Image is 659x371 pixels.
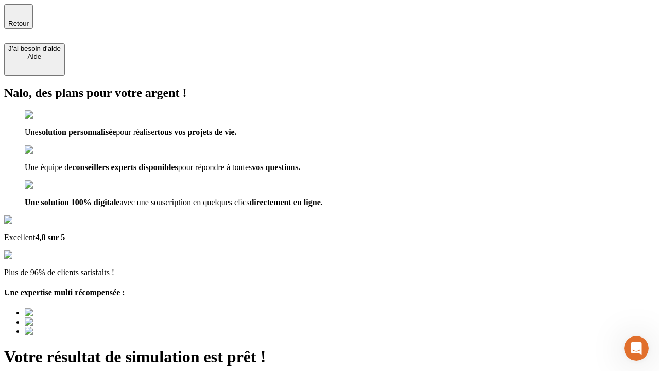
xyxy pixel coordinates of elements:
[25,128,39,137] span: Une
[4,268,655,277] p: Plus de 96% de clients satisfaits !
[116,128,157,137] span: pour réaliser
[4,86,655,100] h2: Nalo, des plans pour votre argent !
[178,163,252,172] span: pour répondre à toutes
[8,45,61,53] div: J’ai besoin d'aide
[72,163,178,172] span: conseillers experts disponibles
[25,327,120,336] img: Best savings advice award
[25,317,120,327] img: Best savings advice award
[25,180,69,190] img: checkmark
[158,128,237,137] span: tous vos projets de vie.
[624,336,649,361] iframe: Intercom live chat
[252,163,300,172] span: vos questions.
[25,163,72,172] span: Une équipe de
[8,20,29,27] span: Retour
[4,4,33,29] button: Retour
[25,308,120,317] img: Best savings advice award
[4,233,35,242] span: Excellent
[35,233,65,242] span: 4,8 sur 5
[8,53,61,60] div: Aide
[25,198,119,207] span: Une solution 100% digitale
[249,198,322,207] span: directement en ligne.
[4,250,55,260] img: reviews stars
[25,110,69,120] img: checkmark
[25,145,69,155] img: checkmark
[4,43,65,76] button: J’ai besoin d'aideAide
[4,215,64,225] img: Google Review
[4,347,655,366] h1: Votre résultat de simulation est prêt !
[4,288,655,297] h4: Une expertise multi récompensée :
[119,198,249,207] span: avec une souscription en quelques clics
[39,128,116,137] span: solution personnalisée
